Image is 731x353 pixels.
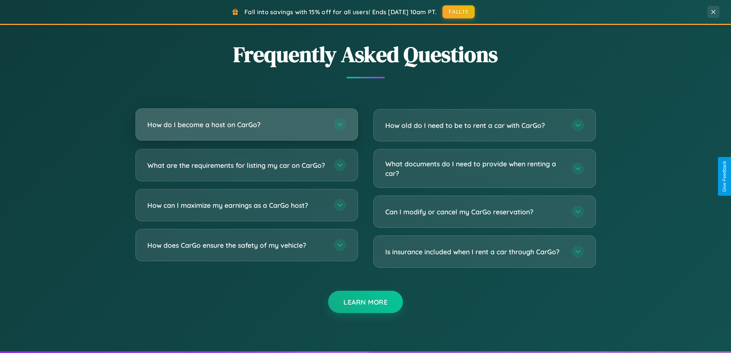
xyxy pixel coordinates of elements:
[385,159,564,178] h3: What documents do I need to provide when renting a car?
[147,161,326,170] h3: What are the requirements for listing my car on CarGo?
[328,291,403,313] button: Learn More
[147,240,326,250] h3: How does CarGo ensure the safety of my vehicle?
[385,247,564,257] h3: Is insurance included when I rent a car through CarGo?
[147,201,326,210] h3: How can I maximize my earnings as a CarGo host?
[385,207,564,217] h3: Can I modify or cancel my CarGo reservation?
[385,121,564,130] h3: How old do I need to be to rent a car with CarGo?
[722,161,727,192] div: Give Feedback
[135,40,596,69] h2: Frequently Asked Questions
[442,5,475,18] button: FALL15
[147,120,326,129] h3: How do I become a host on CarGo?
[244,8,437,16] span: Fall into savings with 15% off for all users! Ends [DATE] 10am PT.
